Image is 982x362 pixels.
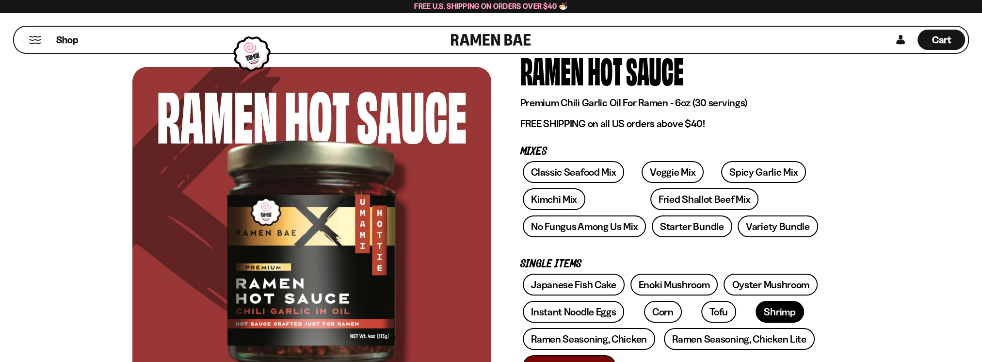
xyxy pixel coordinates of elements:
[520,147,821,156] p: Mixes
[644,301,682,323] a: Corn
[626,52,684,88] div: Sauce
[414,1,568,11] span: Free U.S. Shipping on Orders over $40 🍜
[523,161,624,183] a: Classic Seafood Mix
[520,117,821,130] p: FREE SHIPPING on all US orders above $40!
[721,161,806,183] a: Spicy Garlic Mix
[630,274,718,296] a: Enoki Mushroom
[738,215,818,237] a: Variety Bundle
[588,52,622,88] div: Hot
[652,215,732,237] a: Starter Bundle
[523,188,585,210] a: Kimchi Mix
[642,161,704,183] a: Veggie Mix
[523,328,655,350] a: Ramen Seasoning, Chicken
[523,301,624,323] a: Instant Noodle Eggs
[756,301,804,323] a: Shrimp
[56,30,78,50] a: Shop
[29,36,42,44] button: Mobile Menu Trigger
[664,328,814,350] a: Ramen Seasoning, Chicken Lite
[520,260,821,269] p: Single Items
[701,301,736,323] a: Tofu
[932,34,951,46] span: Cart
[520,52,584,88] div: Ramen
[523,274,625,296] a: Japanese Fish Cake
[650,188,758,210] a: Fried Shallot Beef Mix
[523,215,646,237] a: No Fungus Among Us Mix
[724,274,818,296] a: Oyster Mushroom
[520,97,821,109] p: Premium Chili Garlic Oil For Ramen - 6oz (30 servings)
[918,27,965,53] div: Cart
[56,33,78,47] span: Shop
